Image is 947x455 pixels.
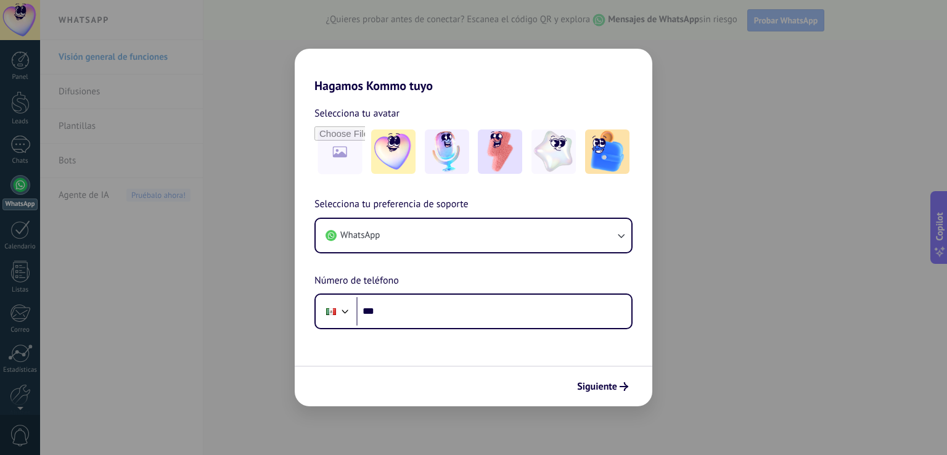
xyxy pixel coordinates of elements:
button: WhatsApp [316,219,631,252]
button: Siguiente [572,376,634,397]
img: -4.jpeg [531,129,576,174]
span: Selecciona tu avatar [314,105,400,121]
span: Selecciona tu preferencia de soporte [314,197,469,213]
img: -1.jpeg [371,129,416,174]
span: Siguiente [577,382,617,391]
img: -3.jpeg [478,129,522,174]
div: Mexico: + 52 [319,298,343,324]
span: Número de teléfono [314,273,399,289]
span: WhatsApp [340,229,380,242]
img: -5.jpeg [585,129,629,174]
h2: Hagamos Kommo tuyo [295,49,652,93]
img: -2.jpeg [425,129,469,174]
